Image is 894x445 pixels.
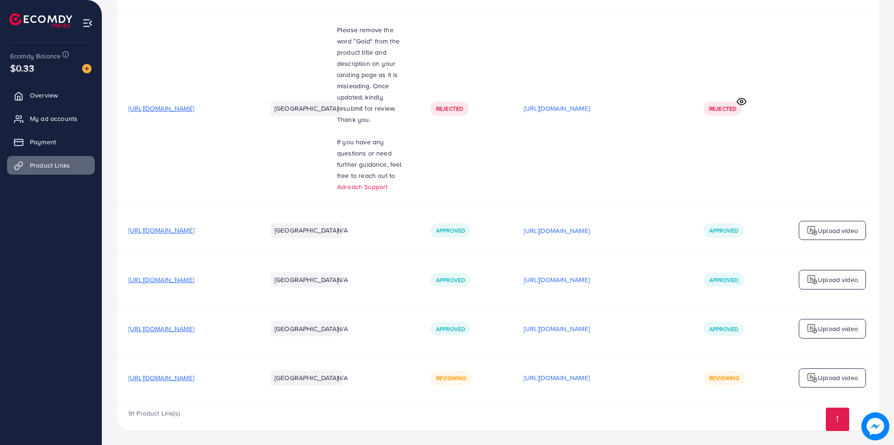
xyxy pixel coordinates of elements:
[709,325,738,333] span: Approved
[709,374,739,382] span: Reviewing
[10,61,34,75] span: $0.33
[30,137,56,147] span: Payment
[271,272,342,287] li: [GEOGRAPHIC_DATA]
[7,156,95,175] a: Product Links
[337,226,348,235] span: N/A
[863,414,888,439] img: image
[709,105,736,113] span: Rejected
[337,182,387,191] a: Adreach Support
[82,18,93,28] img: menu
[128,409,180,418] span: 91 Product Link(s)
[436,374,466,382] span: Reviewing
[271,321,342,336] li: [GEOGRAPHIC_DATA]
[7,133,95,151] a: Payment
[807,225,818,236] img: logo
[30,91,58,100] span: Overview
[524,372,590,383] p: [URL][DOMAIN_NAME]
[30,161,70,170] span: Product Links
[337,137,402,180] span: If you have any questions or need further guidance, feel free to reach out to
[271,223,342,238] li: [GEOGRAPHIC_DATA]
[82,64,92,73] img: image
[436,226,465,234] span: Approved
[30,114,77,123] span: My ad accounts
[524,274,590,285] p: [URL][DOMAIN_NAME]
[524,323,590,334] p: [URL][DOMAIN_NAME]
[807,372,818,383] img: logo
[524,103,590,114] p: [URL][DOMAIN_NAME]
[128,104,194,113] span: [URL][DOMAIN_NAME]
[128,275,194,284] span: [URL][DOMAIN_NAME]
[337,25,400,124] span: Please remove the word “Gold" from the product title and description on your landing page as it i...
[271,101,342,116] li: [GEOGRAPHIC_DATA]
[128,373,194,382] span: [URL][DOMAIN_NAME]
[337,373,348,382] span: N/A
[818,274,858,285] p: Upload video
[818,225,858,236] p: Upload video
[818,372,858,383] p: Upload video
[10,51,61,61] span: Ecomdy Balance
[7,86,95,105] a: Overview
[436,325,465,333] span: Approved
[524,225,590,236] p: [URL][DOMAIN_NAME]
[807,274,818,285] img: logo
[807,323,818,334] img: logo
[7,109,95,128] a: My ad accounts
[128,324,194,333] span: [URL][DOMAIN_NAME]
[9,13,72,28] img: logo
[337,275,348,284] span: N/A
[436,105,463,113] span: Rejected
[271,370,342,385] li: [GEOGRAPHIC_DATA]
[709,276,738,284] span: Approved
[337,324,348,333] span: N/A
[436,276,465,284] span: Approved
[818,323,858,334] p: Upload video
[709,226,738,234] span: Approved
[128,226,194,235] span: [URL][DOMAIN_NAME]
